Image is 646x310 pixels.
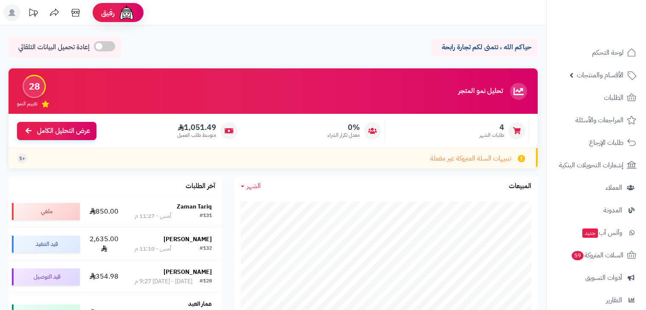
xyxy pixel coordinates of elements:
span: تقييم النمو [17,100,37,107]
span: الشهر [247,181,261,191]
span: 4 [480,123,504,132]
td: 850.00 [83,196,125,227]
div: #131 [200,212,212,220]
img: ai-face.png [118,4,135,21]
a: السلات المتروكة59 [552,245,641,265]
a: لوحة التحكم [552,42,641,63]
div: #132 [200,245,212,253]
a: الطلبات [552,87,641,108]
div: أمس - 11:27 م [135,212,171,220]
strong: عمار العيد [188,299,212,308]
span: رفيق [101,8,115,18]
a: المراجعات والأسئلة [552,110,641,130]
div: #128 [200,277,212,286]
h3: آخر الطلبات [186,183,215,190]
span: متوسط طلب العميل [177,132,216,139]
a: العملاء [552,178,641,198]
span: وآتس آب [581,227,622,239]
p: حياكم الله ، نتمنى لكم تجارة رابحة [438,42,531,52]
span: معدل تكرار الشراء [327,132,360,139]
span: طلبات الشهر [480,132,504,139]
span: إشعارات التحويلات البنكية [559,159,623,171]
strong: [PERSON_NAME] [164,268,212,276]
strong: [PERSON_NAME] [164,235,212,244]
span: طلبات الإرجاع [589,137,623,149]
div: أمس - 11:10 م [135,245,171,253]
a: المدونة [552,200,641,220]
a: طلبات الإرجاع [552,132,641,153]
a: أدوات التسويق [552,268,641,288]
a: الشهر [241,181,261,191]
span: العملاء [606,182,622,194]
div: ملغي [12,203,80,220]
a: عرض التحليل الكامل [17,122,96,140]
span: 1,051.49 [177,123,216,132]
div: قيد التنفيذ [12,236,80,253]
span: 59 [572,251,584,260]
span: تنبيهات السلة المتروكة غير مفعلة [430,154,511,163]
span: الطلبات [604,92,623,104]
a: إشعارات التحويلات البنكية [552,155,641,175]
td: 2,635.00 [83,228,125,261]
strong: Zaman Tariq [177,202,212,211]
div: [DATE] - [DATE] 9:27 م [135,277,192,286]
span: السلات المتروكة [571,249,623,261]
span: المراجعات والأسئلة [575,114,623,126]
span: الأقسام والمنتجات [577,69,623,81]
h3: تحليل نمو المتجر [458,87,503,95]
td: 354.98 [83,261,125,293]
span: التقارير [606,294,622,306]
span: 0% [327,123,360,132]
span: +1 [19,155,25,162]
h3: المبيعات [509,183,531,190]
a: تحديثات المنصة [23,4,44,23]
span: إعادة تحميل البيانات التلقائي [18,42,90,52]
span: المدونة [604,204,622,216]
span: لوحة التحكم [592,47,623,59]
div: قيد التوصيل [12,268,80,285]
span: أدوات التسويق [585,272,622,284]
span: عرض التحليل الكامل [37,126,90,136]
span: جديد [582,228,598,238]
img: logo-2.png [588,24,638,42]
a: وآتس آبجديد [552,223,641,243]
